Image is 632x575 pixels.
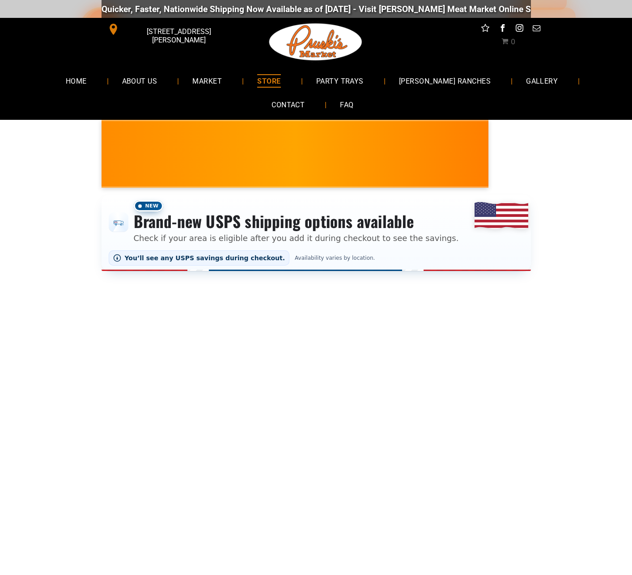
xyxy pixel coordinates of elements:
span: New [134,200,163,211]
a: PARTY TRAYS [303,69,377,93]
p: Check if your area is eligible after you add it during checkout to see the savings. [134,232,459,244]
span: Availability varies by location. [293,255,377,261]
a: FAQ [327,93,367,117]
span: You’ll see any USPS savings during checkout. [125,254,285,262]
a: ABOUT US [109,69,171,93]
a: [PERSON_NAME] RANCHES [386,69,504,93]
h3: Brand-new USPS shipping options available [134,211,459,231]
div: Shipping options announcement [102,195,531,271]
span: 0 [511,38,515,46]
a: email [530,22,542,36]
a: STORE [244,69,294,93]
a: [STREET_ADDRESS][PERSON_NAME] [102,22,238,36]
a: facebook [496,22,508,36]
a: Social network [479,22,491,36]
a: GALLERY [513,69,571,93]
a: HOME [52,69,100,93]
span: [STREET_ADDRESS][PERSON_NAME] [121,23,236,49]
a: instagram [513,22,525,36]
img: Pruski-s+Market+HQ+Logo2-1920w.png [267,18,364,66]
a: CONTACT [258,93,318,117]
a: MARKET [179,69,235,93]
